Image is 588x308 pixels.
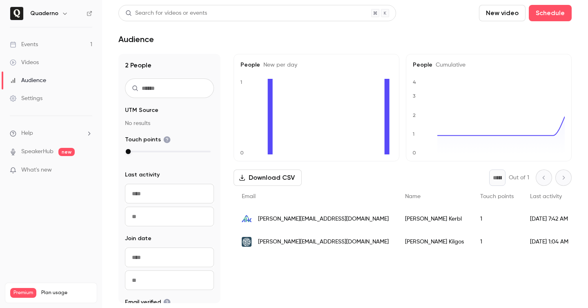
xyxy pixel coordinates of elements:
[412,150,416,156] text: 0
[80,298,92,305] p: / 90
[242,194,256,199] span: Email
[234,170,302,186] button: Download CSV
[10,7,23,20] img: Quaderno
[242,214,252,224] img: apphousekitchen.com
[41,290,92,296] span: Plan usage
[125,106,158,114] span: UTM Source
[125,298,171,306] span: Email verified
[125,171,160,179] span: Last activity
[125,207,214,226] input: To
[258,215,389,223] span: [PERSON_NAME][EMAIL_ADDRESS][DOMAIN_NAME]
[125,136,171,144] span: Touch points
[242,237,252,247] img: soundliferecovery.com
[397,230,472,253] div: [PERSON_NAME] Kilgos
[413,61,565,69] h5: People
[522,230,577,253] div: [DATE] 1:04 AM
[240,150,244,156] text: 0
[480,194,514,199] span: Touch points
[125,234,151,243] span: Join date
[529,5,572,21] button: Schedule
[397,208,472,230] div: [PERSON_NAME] Kerbl
[530,194,562,199] span: Last activity
[522,208,577,230] div: [DATE] 7:42 AM
[413,112,416,118] text: 2
[30,9,58,18] h6: Quaderno
[479,5,526,21] button: New video
[472,208,522,230] div: 1
[412,131,414,137] text: 1
[125,9,207,18] div: Search for videos or events
[58,148,75,156] span: new
[126,149,131,154] div: max
[405,194,421,199] span: Name
[10,76,46,85] div: Audience
[125,184,214,203] input: From
[21,129,33,138] span: Help
[241,61,392,69] h5: People
[21,166,52,174] span: What's new
[10,129,92,138] li: help-dropdown-opener
[10,94,42,103] div: Settings
[509,174,529,182] p: Out of 1
[21,147,53,156] a: SpeakerHub
[258,238,389,246] span: [PERSON_NAME][EMAIL_ADDRESS][DOMAIN_NAME]
[10,288,36,298] span: Premium
[10,40,38,49] div: Events
[240,79,242,85] text: 1
[472,230,522,253] div: 1
[413,93,416,99] text: 3
[125,248,214,267] input: From
[118,34,154,44] h1: Audience
[432,62,465,68] span: Cumulative
[125,270,214,290] input: To
[260,62,297,68] span: New per day
[10,298,26,305] p: Videos
[125,119,214,127] p: No results
[413,79,416,85] text: 4
[125,60,214,70] h1: 2 People
[80,299,82,304] span: 6
[10,58,39,67] div: Videos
